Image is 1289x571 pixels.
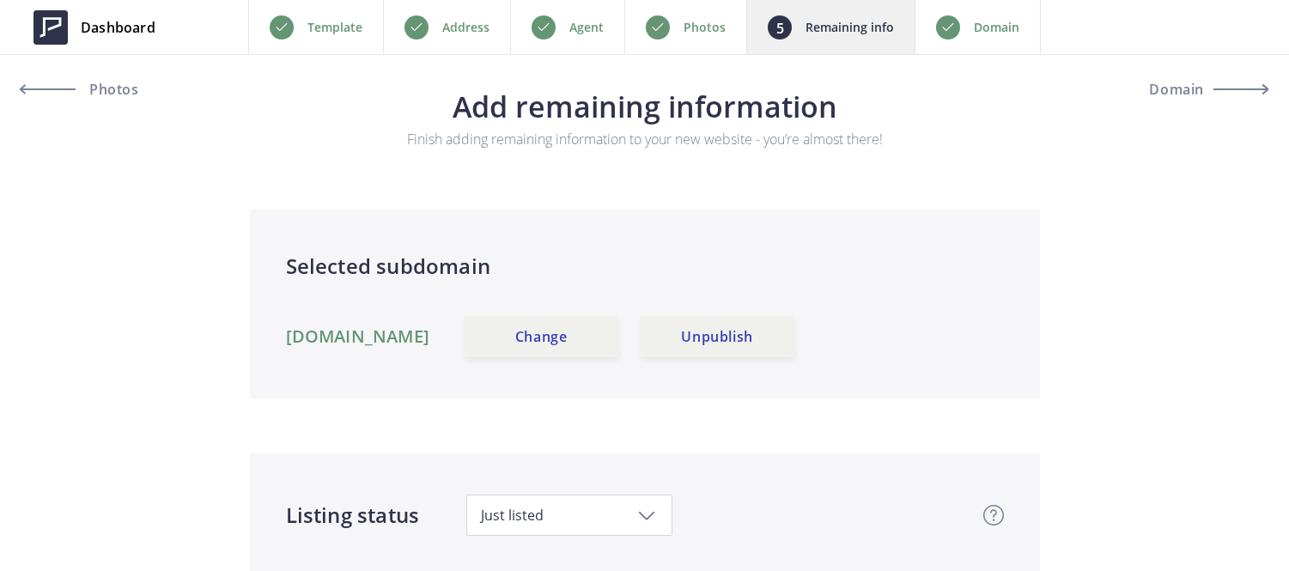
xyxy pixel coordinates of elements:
[442,17,489,38] p: Address
[1203,485,1268,550] iframe: Drift Widget Chat Controller
[684,17,726,38] p: Photos
[81,17,155,38] span: Dashboard
[640,316,794,357] a: Unpublish
[85,82,139,96] span: Photos
[286,251,1004,282] h4: Selected subdomain
[974,17,1019,38] p: Domain
[307,17,362,38] p: Template
[358,129,931,149] p: Finish adding remaining information to your new website - you’re almost there!
[286,500,420,531] h4: Listing status
[569,17,604,38] p: Agent
[464,316,618,357] a: Change
[806,17,894,38] p: Remaining info
[1114,69,1268,110] button: Domain
[286,326,430,347] a: [DOMAIN_NAME]
[21,69,175,110] a: Photos
[481,506,658,525] span: Just listed
[983,505,1004,525] img: question
[1149,82,1204,96] span: Domain
[58,91,1232,122] h3: Add remaining information
[21,2,168,53] a: Dashboard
